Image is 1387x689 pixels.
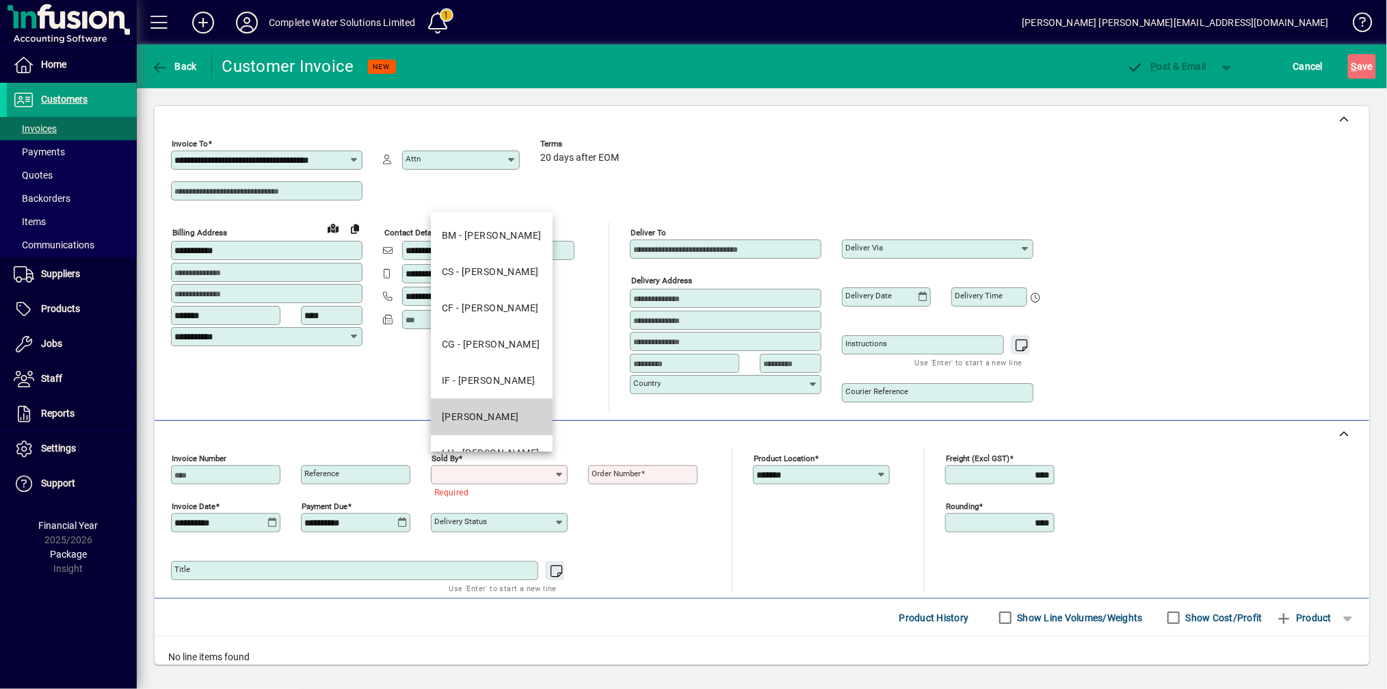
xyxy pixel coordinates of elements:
span: ost & Email [1127,61,1206,72]
span: 20 days after EOM [540,153,619,164]
div: Complete Water Solutions Limited [269,12,416,34]
div: [PERSON_NAME] [PERSON_NAME][EMAIL_ADDRESS][DOMAIN_NAME] [1022,12,1329,34]
a: Backorders [7,187,137,210]
mat-label: Instructions [845,339,887,348]
mat-label: Payment due [302,502,347,511]
mat-label: Delivery status [434,517,487,526]
a: Staff [7,362,137,396]
span: Suppliers [41,268,80,279]
a: Communications [7,233,137,257]
mat-label: Deliver To [631,228,666,237]
mat-hint: Use 'Enter' to start a new line [915,354,1022,370]
button: Post & Email [1120,54,1213,79]
a: Items [7,210,137,233]
mat-error: Required [434,484,557,499]
div: CS - [PERSON_NAME] [442,265,539,279]
span: Invoices [14,123,57,134]
mat-option: LH - Liam Hendren [431,435,553,471]
span: Package [50,549,87,560]
mat-option: CG - Crystal Gaiger [431,326,553,363]
a: Quotes [7,164,137,187]
button: Product History [894,606,975,630]
mat-label: Delivery date [845,291,892,300]
button: Cancel [1290,54,1327,79]
mat-label: Freight (excl GST) [946,454,1009,463]
span: P [1151,61,1157,72]
div: CF - [PERSON_NAME] [442,301,539,315]
div: BM - [PERSON_NAME] [442,229,542,243]
span: Communications [14,239,94,250]
mat-label: Courier Reference [845,387,908,396]
mat-option: CF - Clint Fry [431,290,553,326]
span: Support [41,478,75,489]
a: View on map [322,217,344,239]
div: IF - [PERSON_NAME] [442,374,536,388]
a: Home [7,48,137,82]
mat-label: Invoice number [172,454,226,463]
span: Products [41,303,80,314]
button: Add [181,10,225,35]
div: [PERSON_NAME] [442,410,519,424]
mat-option: IF - Ian Fry [431,363,553,399]
button: Save [1348,54,1376,79]
a: Support [7,467,137,501]
span: Settings [41,443,76,454]
div: CG - [PERSON_NAME] [442,337,540,352]
mat-label: Order number [592,469,641,478]
button: Product [1269,606,1338,630]
span: Product History [899,607,969,629]
span: Backorders [14,193,70,204]
span: ave [1351,55,1373,77]
mat-label: Invoice date [172,502,215,511]
span: S [1351,61,1357,72]
span: Staff [41,373,62,384]
a: Products [7,292,137,326]
mat-hint: Use 'Enter' to start a new line [449,580,557,596]
div: Customer Invoice [222,55,354,77]
div: No line items found [155,636,1369,678]
a: Suppliers [7,257,137,291]
mat-label: Invoice To [172,139,208,148]
mat-label: Country [633,378,661,388]
app-page-header-button: Back [137,54,212,79]
mat-option: CS - Carl Sladen [431,254,553,290]
a: Reports [7,397,137,431]
mat-label: Delivery time [955,291,1003,300]
button: Back [148,54,200,79]
a: Payments [7,140,137,164]
span: Home [41,59,66,70]
span: NEW [373,62,391,71]
mat-label: Sold by [432,454,458,463]
mat-label: Title [174,564,190,574]
mat-label: Deliver via [845,243,883,252]
span: Customers [41,94,88,105]
mat-label: Reference [304,469,339,478]
span: Terms [540,140,622,148]
mat-label: Rounding [946,502,979,511]
a: Jobs [7,327,137,361]
span: Back [151,61,197,72]
mat-label: Attn [406,154,421,164]
mat-option: BM - Blair McFarlane [431,218,553,254]
label: Show Cost/Profit [1183,611,1263,625]
div: LH - [PERSON_NAME] [442,446,540,460]
span: Payments [14,146,65,157]
span: Cancel [1293,55,1323,77]
span: Financial Year [39,520,98,531]
mat-label: Product location [754,454,815,463]
a: Settings [7,432,137,466]
span: Jobs [41,338,62,349]
span: Items [14,216,46,227]
a: Knowledge Base [1343,3,1370,47]
button: Profile [225,10,269,35]
span: Product [1276,607,1332,629]
span: Quotes [14,170,53,181]
button: Copy to Delivery address [344,218,366,239]
label: Show Line Volumes/Weights [1015,611,1143,625]
span: Reports [41,408,75,419]
a: Invoices [7,117,137,140]
mat-option: JB - Jeff Berkett [431,399,553,435]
